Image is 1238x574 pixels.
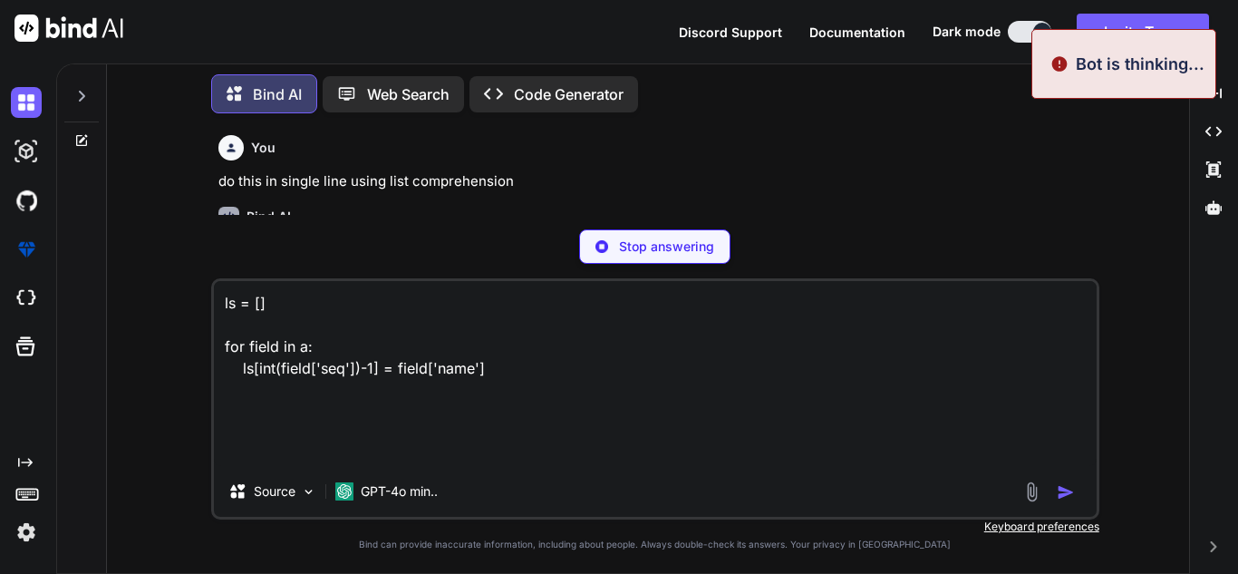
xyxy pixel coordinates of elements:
button: Invite Team [1077,14,1209,50]
p: Code Generator [514,83,624,105]
p: Source [254,482,295,501]
img: attachment [1021,482,1042,502]
p: GPT-4o min.. [361,482,438,501]
h6: Bind AI [247,208,291,226]
p: Web Search [367,83,450,105]
p: Stop answering [619,238,714,256]
p: Bot is thinking... [1076,52,1204,76]
img: darkAi-studio [11,136,42,167]
p: Keyboard preferences [211,520,1099,534]
p: Bind can provide inaccurate information, including about people. Always double-check its answers.... [211,538,1099,551]
textarea: ls = [] for field in a: ls[int(field['seq'])-1] = field['name'] [214,281,1097,466]
p: do this in single line using list comprehension [218,171,1096,192]
img: settings [11,517,42,548]
img: githubDark [11,185,42,216]
button: Discord Support [679,23,782,42]
span: Discord Support [679,24,782,40]
img: icon [1057,483,1075,501]
p: Bind AI [253,83,302,105]
img: Bind AI [15,15,123,42]
img: cloudideIcon [11,283,42,314]
img: alert [1050,52,1069,76]
button: Documentation [809,23,905,42]
img: darkChat [11,87,42,118]
img: premium [11,234,42,265]
span: Dark mode [933,23,1001,41]
img: GPT-4o mini [335,482,353,501]
h6: You [251,139,276,157]
img: Pick Models [301,484,316,500]
span: Documentation [809,24,905,40]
